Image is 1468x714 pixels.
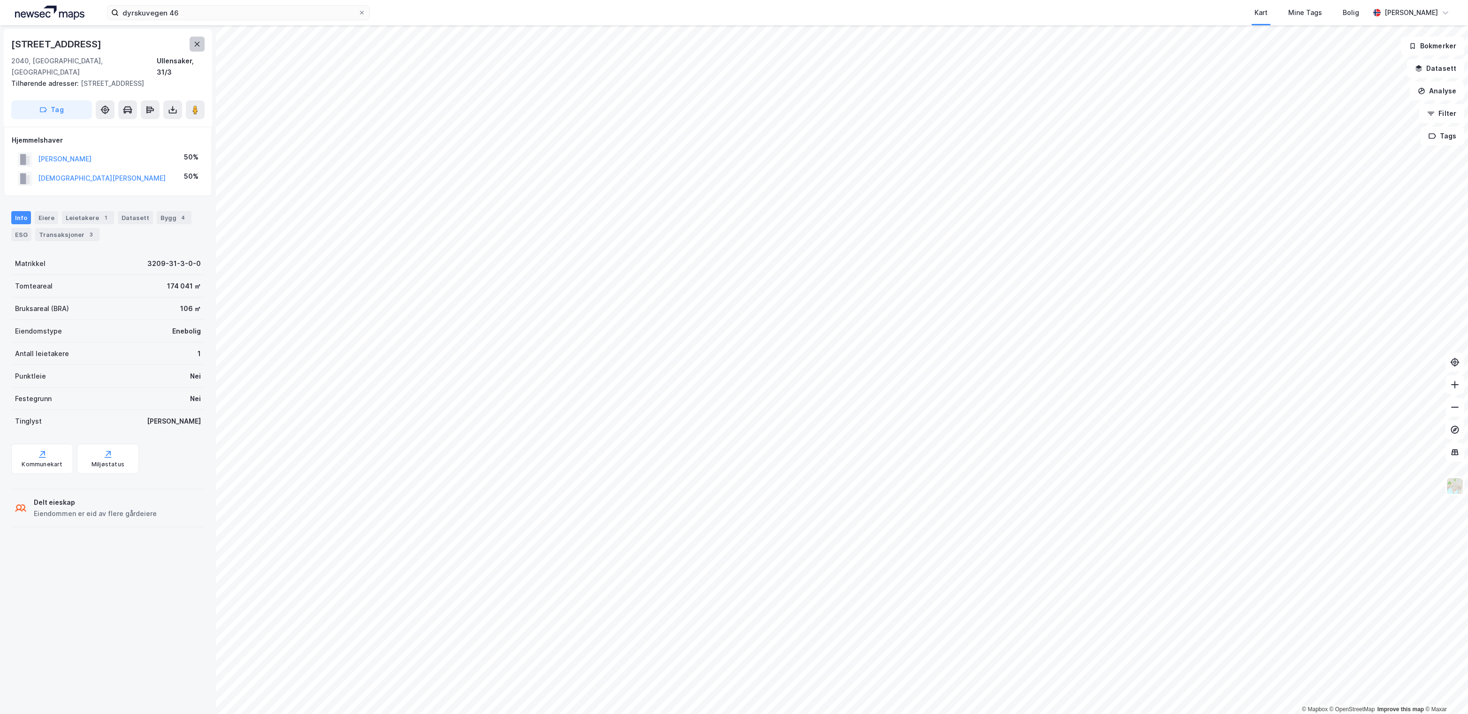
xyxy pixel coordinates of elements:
iframe: Chat Widget [1421,669,1468,714]
div: Ullensaker, 31/3 [157,55,205,78]
div: Kart [1254,7,1268,18]
div: Info [11,211,31,224]
div: Chatt-widget [1421,669,1468,714]
div: Kommunekart [22,461,62,468]
div: Festegrunn [15,393,52,404]
div: Datasett [118,211,153,224]
div: [STREET_ADDRESS] [11,78,197,89]
img: Z [1446,477,1464,495]
button: Filter [1419,104,1464,123]
div: Miljøstatus [92,461,124,468]
div: [PERSON_NAME] [147,416,201,427]
div: 106 ㎡ [180,303,201,314]
div: Antall leietakere [15,348,69,359]
div: [PERSON_NAME] [1384,7,1438,18]
div: 174 041 ㎡ [167,281,201,292]
button: Bokmerker [1401,37,1464,55]
a: OpenStreetMap [1330,706,1375,713]
div: Eiere [35,211,58,224]
div: 2040, [GEOGRAPHIC_DATA], [GEOGRAPHIC_DATA] [11,55,157,78]
div: 3 [86,230,96,239]
div: Hjemmelshaver [12,135,204,146]
span: Tilhørende adresser: [11,79,81,87]
div: Bruksareal (BRA) [15,303,69,314]
button: Datasett [1407,59,1464,78]
div: 4 [178,213,188,222]
button: Analyse [1410,82,1464,100]
div: Eiendommen er eid av flere gårdeiere [34,508,157,519]
div: Leietakere [62,211,114,224]
div: Punktleie [15,371,46,382]
div: Tomteareal [15,281,53,292]
div: [STREET_ADDRESS] [11,37,103,52]
img: logo.a4113a55bc3d86da70a041830d287a7e.svg [15,6,84,20]
div: Matrikkel [15,258,46,269]
div: Nei [190,393,201,404]
div: Eiendomstype [15,326,62,337]
div: 1 [101,213,110,222]
div: Nei [190,371,201,382]
div: Enebolig [172,326,201,337]
div: 3209-31-3-0-0 [147,258,201,269]
div: Bolig [1343,7,1359,18]
div: Mine Tags [1288,7,1322,18]
div: Delt eieskap [34,497,157,508]
a: Improve this map [1377,706,1424,713]
div: 1 [198,348,201,359]
input: Søk på adresse, matrikkel, gårdeiere, leietakere eller personer [119,6,358,20]
button: Tags [1421,127,1464,145]
div: 50% [184,171,199,182]
div: Tinglyst [15,416,42,427]
div: Bygg [157,211,191,224]
button: Tag [11,100,92,119]
div: 50% [184,152,199,163]
div: Transaksjoner [35,228,99,241]
div: ESG [11,228,31,241]
a: Mapbox [1302,706,1328,713]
